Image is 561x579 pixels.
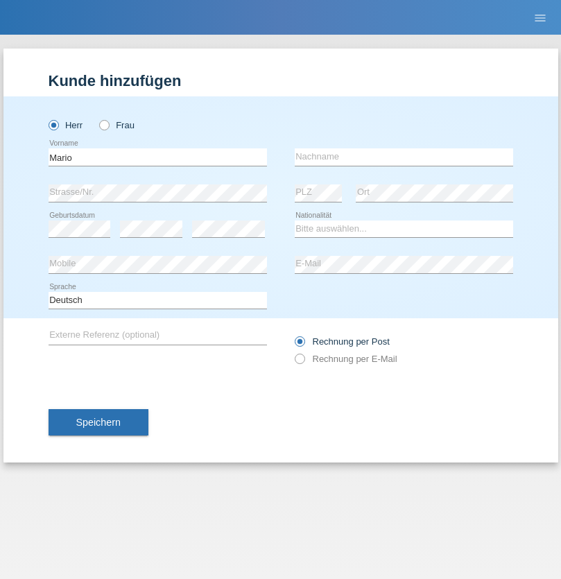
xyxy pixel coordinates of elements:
[295,354,397,364] label: Rechnung per E-Mail
[76,417,121,428] span: Speichern
[526,13,554,21] a: menu
[295,336,390,347] label: Rechnung per Post
[49,120,58,129] input: Herr
[295,354,304,371] input: Rechnung per E-Mail
[49,409,148,435] button: Speichern
[533,11,547,25] i: menu
[99,120,135,130] label: Frau
[49,120,83,130] label: Herr
[295,336,304,354] input: Rechnung per Post
[99,120,108,129] input: Frau
[49,72,513,89] h1: Kunde hinzufügen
